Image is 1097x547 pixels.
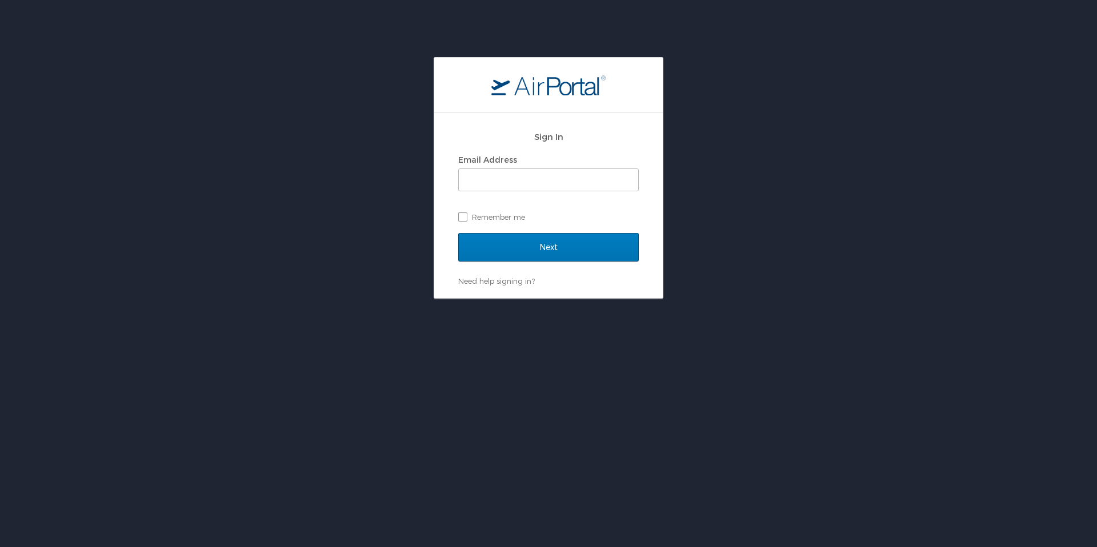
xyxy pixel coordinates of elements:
img: logo [491,75,606,95]
a: Need help signing in? [458,276,535,285]
label: Remember me [458,208,639,226]
label: Email Address [458,155,517,164]
h2: Sign In [458,130,639,143]
input: Next [458,233,639,262]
